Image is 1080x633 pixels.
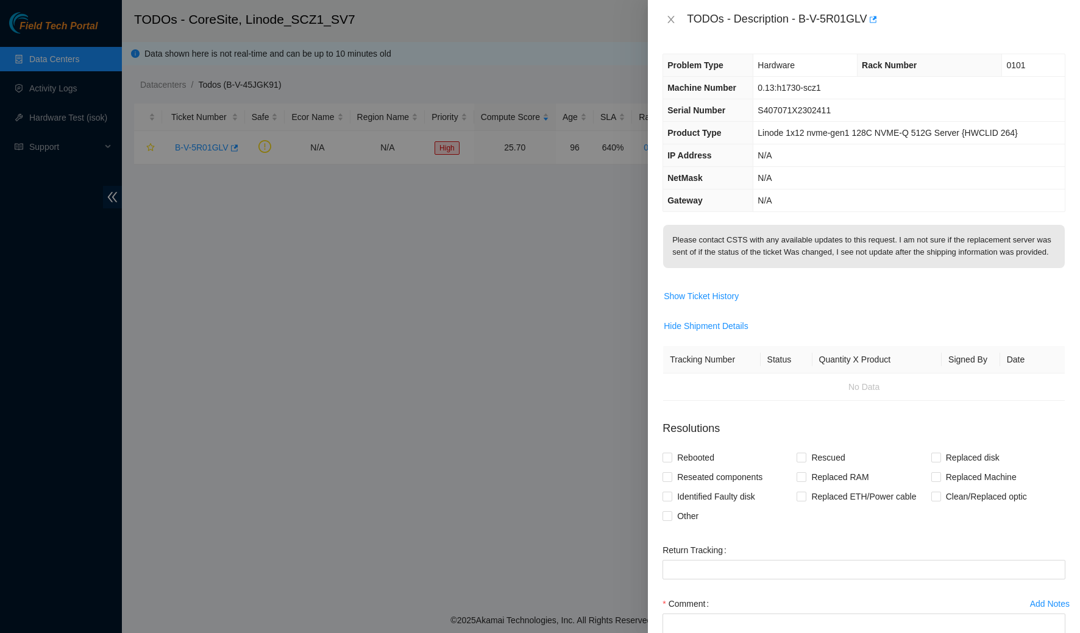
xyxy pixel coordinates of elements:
span: Product Type [667,128,721,138]
span: 0.13:h1730-scz1 [758,83,821,93]
span: S407071X2302411 [758,105,831,115]
span: Clean/Replaced optic [941,487,1032,506]
th: Signed By [942,346,1000,373]
span: Linode 1x12 nvme-gen1 128C NVME-Q 512G Server {HWCLID 264} [758,128,1017,138]
label: Return Tracking [663,540,731,560]
span: Replaced disk [941,448,1004,467]
span: 0101 [1006,60,1025,70]
span: Rack Number [862,60,917,70]
span: Other [672,506,703,526]
span: IP Address [667,150,711,160]
span: Replaced ETH/Power cable [806,487,921,506]
span: Replaced Machine [941,467,1021,487]
th: Quantity X Product [812,346,942,373]
input: Return Tracking [663,560,1065,579]
span: Gateway [667,196,703,205]
label: Comment [663,594,714,614]
span: Reseated components [672,467,767,487]
p: Resolutions [663,411,1065,437]
span: NetMask [667,173,703,183]
span: N/A [758,196,772,205]
span: Replaced RAM [806,467,873,487]
span: Show Ticket History [664,289,739,303]
span: Machine Number [667,83,736,93]
td: No Data [663,373,1065,401]
button: Hide Shipment Details [663,316,749,336]
span: N/A [758,173,772,183]
span: Rescued [806,448,850,467]
div: Add Notes [1030,599,1070,608]
span: Serial Number [667,105,725,115]
th: Tracking Number [663,346,760,373]
div: TODOs - Description - B-V-5R01GLV [687,10,1065,29]
span: Problem Type [667,60,723,70]
button: Close [663,14,680,26]
button: Add Notes [1029,594,1070,614]
th: Status [761,346,812,373]
span: Hardware [758,60,795,70]
span: close [666,15,676,24]
span: Rebooted [672,448,719,467]
span: Identified Faulty disk [672,487,760,506]
p: Please contact CSTS with any available updates to this request. I am not sure if the replacement ... [663,225,1065,268]
th: Date [1000,346,1065,373]
button: Show Ticket History [663,286,739,306]
span: Hide Shipment Details [664,319,748,333]
span: N/A [758,150,772,160]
